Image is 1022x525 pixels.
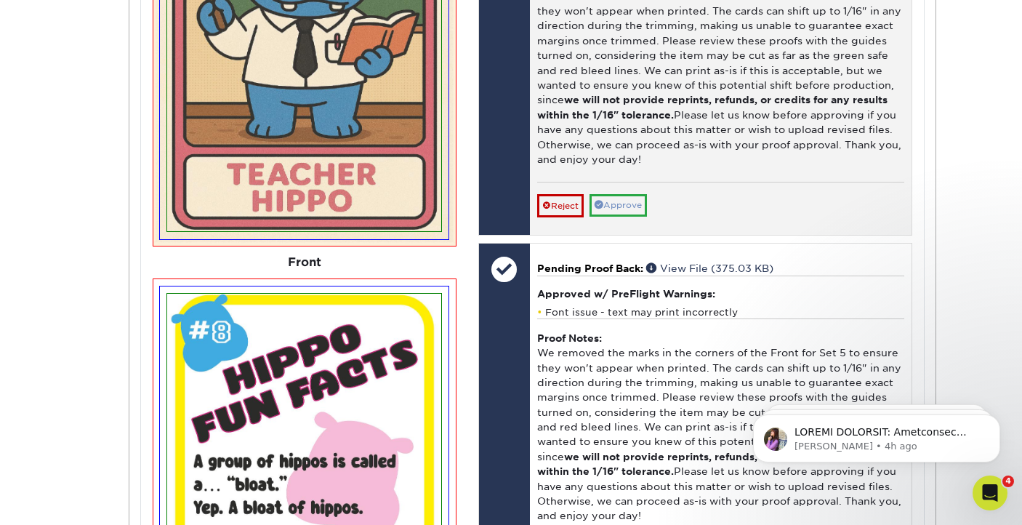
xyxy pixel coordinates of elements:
[537,288,904,300] h4: Approved w/ PreFlight Warnings:
[537,94,888,120] b: we will not provide reprints, refunds, or credits for any results within the 1/16" tolerance.
[537,194,584,217] a: Reject
[537,332,602,344] strong: Proof Notes:
[590,194,647,217] a: Approve
[646,262,773,274] a: View File (375.03 KB)
[537,451,888,477] b: we will not provide reprints, refunds, or credits for any results within the 1/16" tolerance.
[1002,476,1014,487] span: 4
[537,306,904,318] li: Font issue - text may print incorrectly
[973,476,1007,510] iframe: Intercom live chat
[731,384,1022,486] iframe: Intercom notifications message
[153,247,456,278] div: Front
[537,262,643,274] span: Pending Proof Back:
[4,481,124,520] iframe: Google Customer Reviews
